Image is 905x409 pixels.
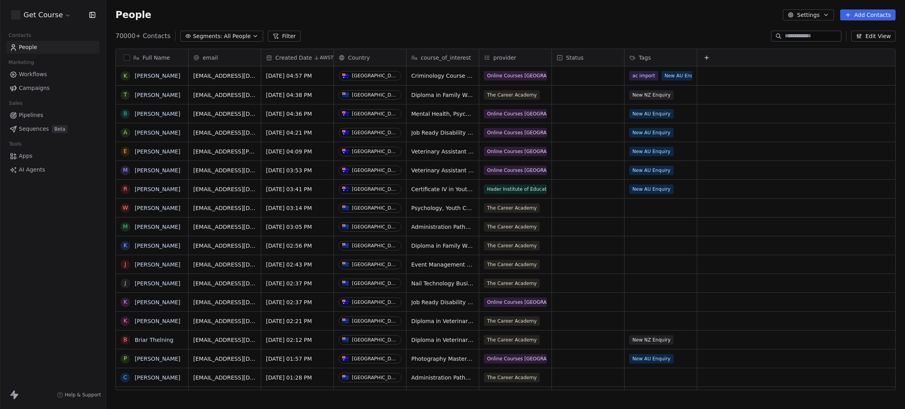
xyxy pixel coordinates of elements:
[352,318,398,324] div: [GEOGRAPHIC_DATA]
[189,49,261,66] div: email
[193,110,256,118] span: [EMAIL_ADDRESS][DOMAIN_NAME]
[193,148,256,155] span: [EMAIL_ADDRESS][PERSON_NAME][DOMAIN_NAME]
[352,299,398,305] div: [GEOGRAPHIC_DATA]
[135,243,180,249] a: [PERSON_NAME]
[266,185,329,193] span: [DATE] 03:41 PM
[193,223,256,231] span: [EMAIL_ADDRESS][DOMAIN_NAME]
[484,316,540,326] span: The Career Academy
[411,242,474,250] span: Diploma in Family Wellness and [MEDICAL_DATA]
[135,374,180,381] a: [PERSON_NAME]
[348,54,370,62] span: Country
[135,186,180,192] a: [PERSON_NAME]
[123,204,128,212] div: W
[629,335,674,345] span: New NZ Enquiry
[275,54,312,62] span: Created Date
[135,130,180,136] a: [PERSON_NAME]
[5,97,26,109] span: Sales
[19,84,49,92] span: Campaigns
[266,223,329,231] span: [DATE] 03:05 PM
[224,32,251,40] span: All People
[261,49,333,66] div: Created DateAWST
[115,9,151,21] span: People
[484,184,547,194] span: Hader Institute of Education
[266,317,329,325] span: [DATE] 02:21 PM
[411,148,474,155] span: Veterinary Assistant & Animal Welfare Course Bundle (7-in-1 Course Bundle)
[19,125,49,133] span: Sequences
[6,109,99,122] a: Pipelines
[411,166,474,174] span: Veterinary Assistant & Animal Welfare Course Bundle (7-in-1 Course Bundle)
[143,54,170,62] span: Full Name
[6,163,99,176] a: AI Agents
[135,111,180,117] a: [PERSON_NAME]
[57,392,101,398] a: Help & Support
[484,335,540,345] span: The Career Academy
[6,150,99,163] a: Apps
[484,128,547,137] span: Online Courses [GEOGRAPHIC_DATA]
[352,243,398,248] div: [GEOGRAPHIC_DATA]
[484,222,540,232] span: The Career Academy
[411,317,474,325] span: Diploma in Veterinary Assistant & Animal Welfare
[411,261,474,268] span: Event Management & Wedding Planning Business Pathway
[65,392,101,398] span: Help & Support
[484,373,540,382] span: The Career Academy
[840,9,896,20] button: Add Contacts
[484,354,547,363] span: Online Courses [GEOGRAPHIC_DATA]
[661,71,706,80] span: New AU Enquiry
[352,111,398,117] div: [GEOGRAPHIC_DATA]
[411,204,474,212] span: Psychology, Youth Counselling, and Mental Health Bundle
[484,241,540,250] span: The Career Academy
[5,57,37,68] span: Marketing
[266,374,329,382] span: [DATE] 01:28 PM
[135,205,180,211] a: [PERSON_NAME]
[123,128,127,137] div: A
[411,223,474,231] span: Administration Pathway - Medical Reception
[352,73,398,79] div: [GEOGRAPHIC_DATA]
[266,110,329,118] span: [DATE] 04:36 PM
[851,31,896,42] button: Edit View
[123,298,127,306] div: K
[566,54,584,62] span: Status
[19,111,43,119] span: Pipelines
[123,185,127,193] div: R
[266,166,329,174] span: [DATE] 03:53 PM
[493,54,516,62] span: provider
[19,166,45,174] span: AI Agents
[6,82,99,95] a: Campaigns
[123,241,127,250] div: K
[19,43,37,51] span: People
[266,261,329,268] span: [DATE] 02:43 PM
[193,317,256,325] span: [EMAIL_ADDRESS][DOMAIN_NAME]
[266,91,329,99] span: [DATE] 04:38 PM
[24,10,63,20] span: Get Course
[193,279,256,287] span: [EMAIL_ADDRESS][DOMAIN_NAME]
[352,186,398,192] div: [GEOGRAPHIC_DATA]
[352,205,398,211] div: [GEOGRAPHIC_DATA]
[629,166,674,175] span: New AU Enquiry
[193,261,256,268] span: [EMAIL_ADDRESS][DOMAIN_NAME]
[352,168,398,173] div: [GEOGRAPHIC_DATA]
[5,29,35,41] span: Contacts
[193,336,256,344] span: [EMAIL_ADDRESS][DOMAIN_NAME]
[411,110,474,118] span: Mental Health, Psychology & Counselling Course Bundle (6-in-1 Course Bundle)
[352,92,398,98] div: [GEOGRAPHIC_DATA]
[629,354,674,363] span: New AU Enquiry
[193,185,256,193] span: [EMAIL_ADDRESS][DOMAIN_NAME]
[352,281,398,286] div: [GEOGRAPHIC_DATA]
[629,109,674,119] span: New AU Enquiry
[6,41,99,54] a: People
[629,184,674,194] span: New AU Enquiry
[135,299,180,305] a: [PERSON_NAME]
[193,91,256,99] span: [EMAIL_ADDRESS][DOMAIN_NAME]
[116,49,188,66] div: Full Name
[193,374,256,382] span: [EMAIL_ADDRESS][DOMAIN_NAME]
[484,90,540,100] span: The Career Academy
[52,125,68,133] span: Beta
[629,90,674,100] span: New NZ Enquiry
[266,204,329,212] span: [DATE] 03:14 PM
[407,49,479,66] div: course_of_interest
[125,260,126,268] div: J
[479,49,551,66] div: provider
[411,72,474,80] span: Criminology Course Bundle (2-in-1 Course Bundle)
[484,279,540,288] span: The Career Academy
[135,148,180,155] a: [PERSON_NAME]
